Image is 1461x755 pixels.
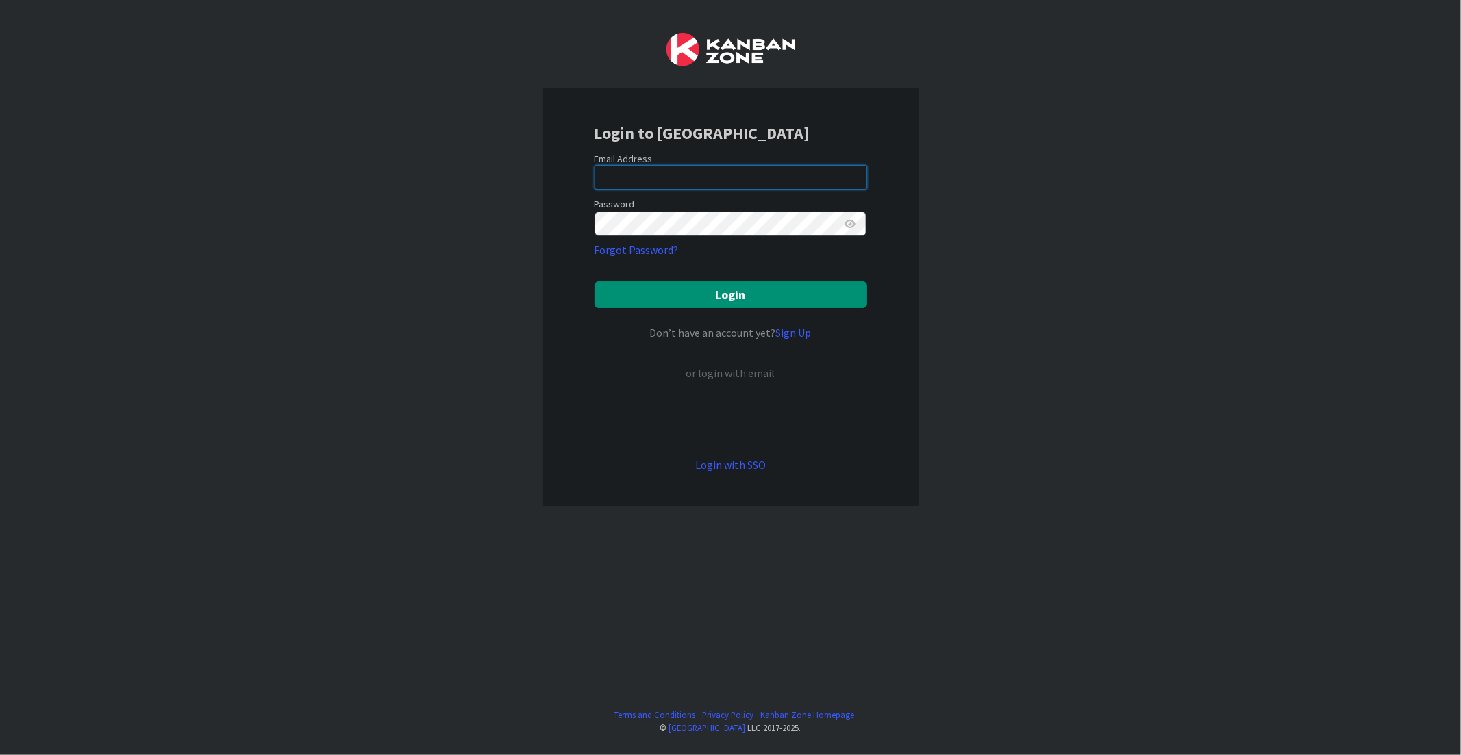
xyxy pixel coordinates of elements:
b: Login to [GEOGRAPHIC_DATA] [595,123,810,144]
a: Kanban Zone Homepage [760,708,854,721]
a: Terms and Conditions [614,708,695,721]
label: Email Address [595,153,653,165]
a: Privacy Policy [702,708,753,721]
button: Login [595,281,867,308]
div: or login with email [683,365,779,381]
a: [GEOGRAPHIC_DATA] [669,722,746,733]
iframe: Sign in with Google Button [588,404,874,434]
label: Password [595,197,635,212]
a: Login with SSO [695,458,766,472]
div: Don’t have an account yet? [595,324,867,341]
div: © LLC 2017- 2025 . [607,721,854,734]
a: Forgot Password? [595,242,679,258]
img: Kanban Zone [666,33,795,66]
a: Sign Up [776,326,812,340]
